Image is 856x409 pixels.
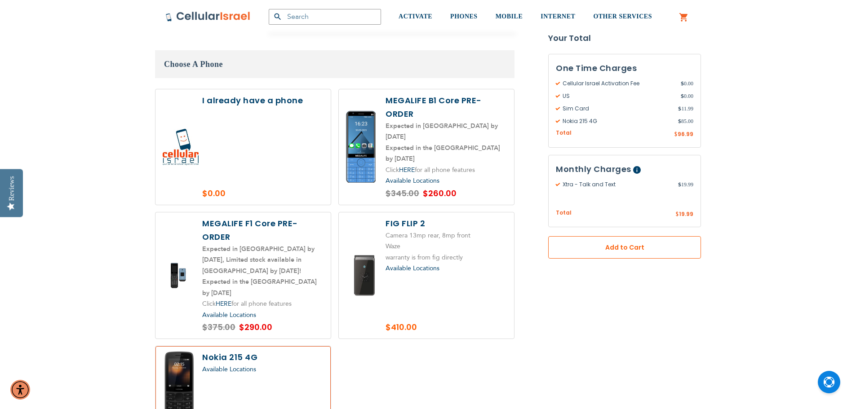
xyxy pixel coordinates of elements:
span: Xtra - Talk and Text [556,180,678,189]
span: $ [675,211,679,219]
span: $ [674,131,678,139]
span: PHONES [450,13,478,20]
span: US [556,92,681,100]
span: Total [556,129,572,137]
strong: Your Total [548,31,701,45]
span: 85.00 [678,117,693,125]
span: Monthly Charges [556,163,631,175]
span: 0.00 [681,92,693,100]
span: OTHER SERVICES [593,13,652,20]
span: $ [681,79,684,88]
span: $ [678,117,681,125]
span: Cellular Israel Activation Fee [556,79,681,88]
span: $ [681,92,684,100]
span: 0.00 [681,79,693,88]
button: Add to Cart [548,236,701,259]
div: Reviews [8,176,16,201]
span: Nokia 215 4G [556,117,678,125]
span: $ [678,105,681,113]
span: Total [556,209,572,217]
span: Add to Cart [578,243,671,252]
div: Accessibility Menu [10,380,30,400]
a: Available Locations [202,311,256,319]
a: Available Locations [386,264,439,273]
span: Help [633,166,641,174]
a: Available Locations [386,176,439,185]
span: INTERNET [541,13,575,20]
span: Choose A Phone [164,60,223,69]
img: Cellular Israel Logo [165,11,251,22]
h3: One Time Charges [556,62,693,75]
span: 19.99 [678,180,693,189]
span: MOBILE [496,13,523,20]
span: ACTIVATE [399,13,432,20]
input: Search [269,9,381,25]
span: 11.99 [678,105,693,113]
a: Available Locations [202,365,256,374]
span: $ [678,180,681,189]
a: HERE [399,166,415,174]
a: HERE [216,299,231,308]
span: 19.99 [679,210,693,218]
span: 96.99 [678,130,693,138]
span: Sim Card [556,105,678,113]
